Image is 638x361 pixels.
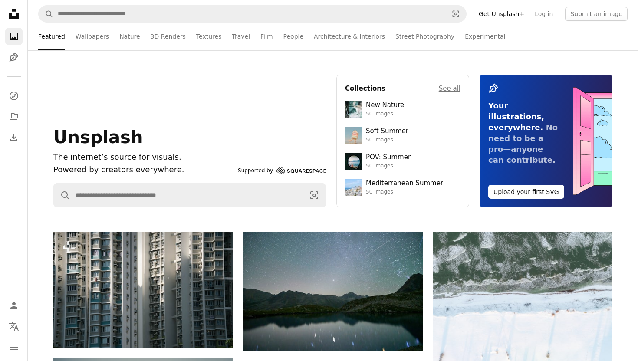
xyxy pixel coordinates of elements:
[366,101,404,110] div: New Nature
[5,87,23,105] a: Explore
[260,23,273,50] a: Film
[196,23,222,50] a: Textures
[38,5,467,23] form: Find visuals sitewide
[76,23,109,50] a: Wallpapers
[488,101,544,132] span: Your illustrations, everywhere.
[366,189,443,196] div: 50 images
[345,101,460,118] a: New Nature50 images
[366,127,408,136] div: Soft Summer
[366,153,411,162] div: POV: Summer
[5,108,23,125] a: Collections
[345,179,460,196] a: Mediterranean Summer50 images
[5,338,23,356] button: Menu
[345,127,362,144] img: premium_photo-1749544311043-3a6a0c8d54af
[345,153,460,170] a: POV: Summer50 images
[488,185,564,199] button: Upload your first SVG
[345,179,362,196] img: premium_photo-1688410049290-d7394cc7d5df
[366,179,443,188] div: Mediterranean Summer
[5,28,23,45] a: Photos
[53,286,233,293] a: Tall apartment buildings with many windows and balconies.
[345,83,385,94] h4: Collections
[53,151,234,164] h1: The internet’s source for visuals.
[465,23,505,50] a: Experimental
[303,184,326,207] button: Visual search
[366,163,411,170] div: 50 images
[439,83,460,94] a: See all
[529,7,558,21] a: Log in
[243,287,422,295] a: Starry night sky over a calm mountain lake
[5,5,23,24] a: Home — Unsplash
[54,184,70,207] button: Search Unsplash
[5,49,23,66] a: Illustrations
[5,318,23,335] button: Language
[53,183,326,207] form: Find visuals sitewide
[5,297,23,314] a: Log in / Sign up
[119,23,140,50] a: Nature
[565,7,628,21] button: Submit an image
[243,232,422,351] img: Starry night sky over a calm mountain lake
[232,23,250,50] a: Travel
[151,23,186,50] a: 3D Renders
[445,6,466,22] button: Visual search
[314,23,385,50] a: Architecture & Interiors
[474,7,529,21] a: Get Unsplash+
[283,23,304,50] a: People
[5,129,23,146] a: Download History
[39,6,53,22] button: Search Unsplash
[433,295,612,302] a: Snow covered landscape with frozen water
[53,164,234,176] p: Powered by creators everywhere.
[345,153,362,170] img: premium_photo-1753820185677-ab78a372b033
[366,111,404,118] div: 50 images
[366,137,408,144] div: 50 images
[345,127,460,144] a: Soft Summer50 images
[53,127,143,147] span: Unsplash
[345,101,362,118] img: premium_photo-1755037089989-422ee333aef9
[53,232,233,348] img: Tall apartment buildings with many windows and balconies.
[238,166,326,176] a: Supported by
[395,23,454,50] a: Street Photography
